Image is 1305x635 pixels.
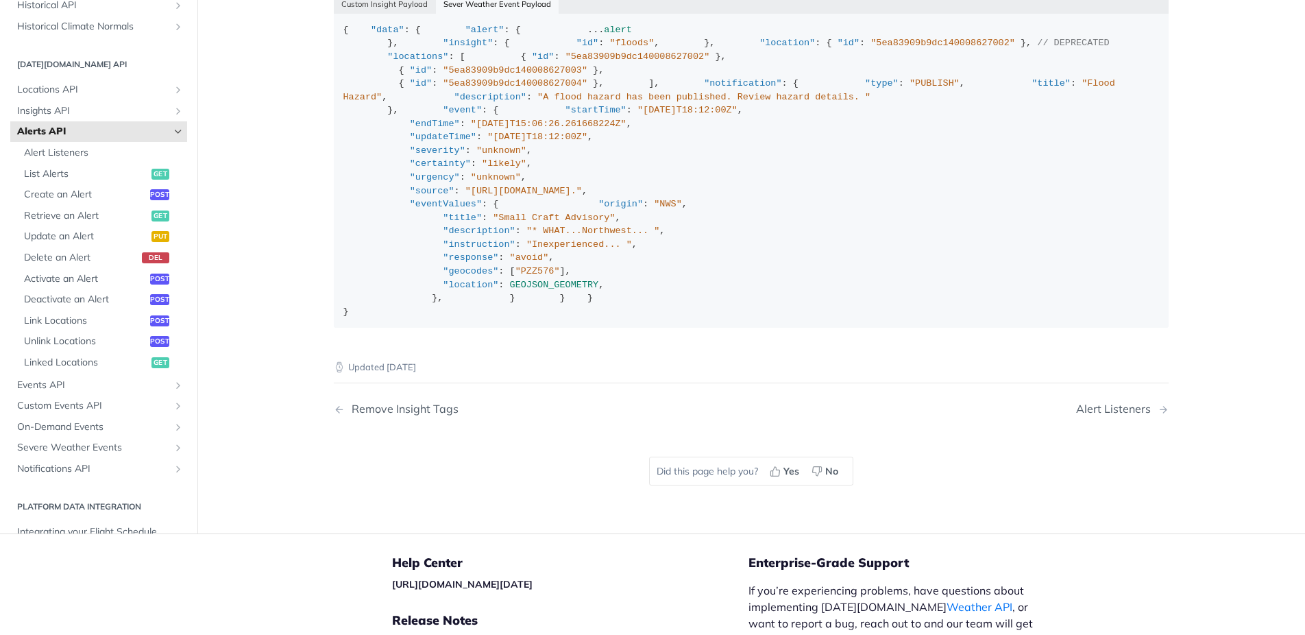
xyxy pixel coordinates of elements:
h5: Help Center [392,555,748,571]
span: Integrating your Flight Schedule [17,526,184,540]
span: "description" [454,92,526,102]
span: GEOJSON_GEOMETRY [510,280,599,290]
button: Show subpages for Notifications API [173,464,184,475]
span: "5ea83909b9dc140008627003" [443,65,587,75]
span: "5ea83909b9dc140008627002" [565,51,710,62]
button: Show subpages for Historical API [173,1,184,12]
span: "endTime" [410,119,460,129]
button: Yes [765,461,807,481]
a: Next Page: Alert Listeners [1076,403,1169,416]
span: "id" [410,78,432,88]
span: Create an Alert [24,189,147,202]
a: Delete an Alertdel [17,248,187,268]
span: "eventValues" [410,199,482,209]
span: "title" [1032,78,1071,88]
span: Link Locations [24,314,147,328]
span: "unknown" [471,172,521,182]
span: "urgency" [410,172,460,182]
span: "notification" [704,78,781,88]
span: Alert Listeners [24,146,184,160]
span: On-Demand Events [17,420,169,434]
span: "alert" [465,25,504,35]
h5: Enterprise-Grade Support [748,555,1069,571]
span: "likely" [482,158,526,169]
span: get [151,211,169,221]
span: ... [587,25,604,35]
span: No [825,464,838,479]
span: Custom Events API [17,400,169,414]
span: Delete an Alert [24,251,138,265]
a: List Alertsget [17,164,187,184]
span: Historical Climate Normals [17,20,169,34]
span: "location" [759,38,815,48]
a: Locations APIShow subpages for Locations API [10,80,187,101]
span: "title" [443,213,482,223]
button: Show subpages for Severe Weather Events [173,443,184,454]
div: Remove Insight Tags [345,403,459,416]
span: Linked Locations [24,356,148,370]
span: Insights API [17,104,169,118]
span: "* WHAT...Northwest... " [526,226,659,236]
span: "origin" [598,199,643,209]
span: "startTime" [565,105,626,115]
span: post [150,190,169,201]
span: "id" [410,65,432,75]
span: get [151,169,169,180]
span: "[DATE]T18:12:00Z" [487,132,587,142]
span: "response" [443,252,498,263]
span: "certainty" [410,158,471,169]
span: Deactivate an Alert [24,293,147,307]
span: post [150,315,169,326]
div: Alert Listeners [1076,403,1158,416]
span: "PUBLISH" [910,78,960,88]
span: "[DATE]T18:12:00Z" [637,105,737,115]
div: Did this page help you? [649,457,853,486]
span: Notifications API [17,462,169,476]
h2: Platform DATA integration [10,501,187,514]
a: Linked Locationsget [17,352,187,373]
span: "id" [576,38,598,48]
p: Updated [DATE] [334,361,1169,374]
a: Previous Page: Remove Insight Tags [334,403,692,416]
span: "5ea83909b9dc140008627002" [870,38,1015,48]
span: "5ea83909b9dc140008627004" [443,78,587,88]
h5: Release Notes [392,612,748,629]
span: "geocodes" [443,266,498,276]
span: Activate an Alert [24,272,147,286]
span: Severe Weather Events [17,442,169,455]
a: Historical Climate NormalsShow subpages for Historical Climate Normals [10,16,187,37]
span: "PZZ576" [515,266,560,276]
span: del [142,252,169,263]
a: Integrating your Flight Schedule [10,523,187,543]
a: Custom Events APIShow subpages for Custom Events API [10,396,187,417]
span: "severity" [410,145,465,156]
a: Weather API [947,600,1012,614]
span: "instruction" [443,239,515,250]
span: alert [604,25,632,35]
div: { : { : { }, : { : , }, : { : }, : [ { : }, { : }, { : }, ], : { : , : , : }, : { : , : , : , : ,... [343,23,1160,318]
span: "insight" [443,38,493,48]
span: "Small Craft Advisory" [493,213,615,223]
a: Alerts APIHide subpages for Alerts API [10,122,187,143]
nav: Pagination Controls [334,389,1169,429]
span: Retrieve an Alert [24,209,148,223]
span: "description" [443,226,515,236]
button: Show subpages for On-Demand Events [173,422,184,433]
a: Create an Alertpost [17,185,187,206]
span: post [150,295,169,306]
span: "unknown" [476,145,526,156]
span: // DEPRECATED [1037,38,1109,48]
span: "data" [371,25,404,35]
span: Events API [17,379,169,392]
a: Activate an Alertpost [17,269,187,289]
span: Unlink Locations [24,335,147,349]
span: "locations" [387,51,448,62]
h2: [DATE][DOMAIN_NAME] API [10,59,187,71]
span: "source" [410,186,454,196]
a: Link Locationspost [17,311,187,331]
button: Hide subpages for Alerts API [173,127,184,138]
a: Insights APIShow subpages for Insights API [10,101,187,121]
a: Alert Listeners [17,143,187,163]
a: Events APIShow subpages for Events API [10,375,187,396]
button: Show subpages for Insights API [173,106,184,117]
